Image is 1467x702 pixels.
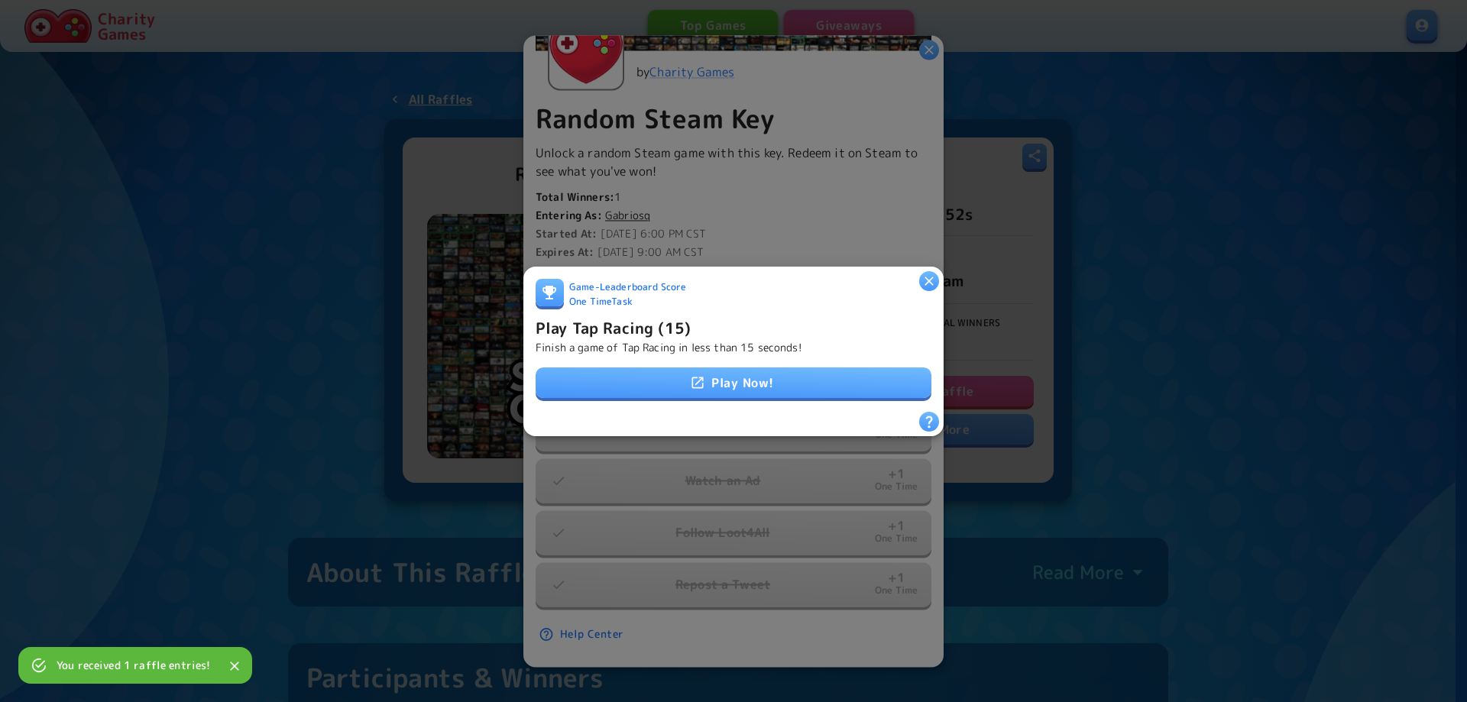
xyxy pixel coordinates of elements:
a: Play Now! [536,367,931,398]
button: Close [223,655,246,678]
span: Game - Leaderboard Score [569,280,686,295]
h6: Play Tap Racing (15) [536,315,691,339]
div: You received 1 raffle entries! [57,652,211,679]
span: One Time Task [569,295,633,309]
p: Finish a game of Tap Racing in less than 15 seconds! [536,339,802,354]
